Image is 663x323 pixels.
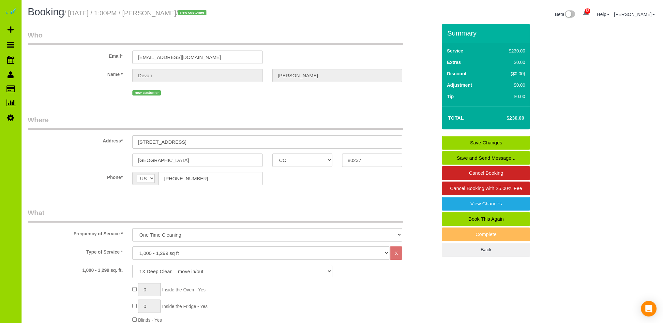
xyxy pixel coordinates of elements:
span: Booking [28,6,64,18]
a: Book This Again [442,212,530,226]
a: Cancel Booking [442,166,530,180]
a: Help [597,12,610,17]
span: 55 [585,8,590,14]
a: View Changes [442,197,530,211]
strong: Total [448,115,464,121]
span: Inside the Fridge - Yes [162,304,207,309]
input: Email* [132,51,262,64]
label: Type of Service * [23,246,128,255]
h4: $230.00 [487,115,524,121]
img: Automaid Logo [4,7,17,16]
label: Address* [23,135,128,144]
input: Phone* [158,172,262,185]
a: Save Changes [442,136,530,150]
label: Service [447,48,463,54]
span: new customer [132,90,161,95]
input: Zip Code* [342,154,402,167]
a: 55 [580,7,592,21]
input: First Name* [132,69,262,82]
div: ($0.00) [495,70,525,77]
img: New interface [564,10,575,19]
label: Phone* [23,172,128,181]
label: Discount [447,70,466,77]
span: new customer [178,10,206,15]
label: Tip [447,93,454,100]
label: 1,000 - 1,299 sq. ft. [23,265,128,273]
a: Beta [555,12,575,17]
span: / [176,9,208,17]
div: $230.00 [495,48,525,54]
input: City* [132,154,262,167]
legend: What [28,208,403,223]
span: Blinds - Yes [138,317,162,323]
div: $0.00 [495,82,525,88]
label: Email* [23,51,128,59]
label: Frequency of Service * [23,228,128,237]
div: $0.00 [495,93,525,100]
div: $0.00 [495,59,525,66]
legend: Who [28,30,403,45]
small: / [DATE] / 1:00PM / [PERSON_NAME] [64,9,208,17]
a: Back [442,243,530,257]
h3: Summary [447,29,527,37]
legend: Where [28,115,403,130]
label: Extras [447,59,461,66]
input: Last Name* [272,69,402,82]
label: Name * [23,69,128,78]
a: Save and Send Message... [442,151,530,165]
span: Cancel Booking with 25.00% Fee [450,185,522,191]
label: Adjustment [447,82,472,88]
span: Inside the Oven - Yes [162,287,205,292]
div: Open Intercom Messenger [641,301,656,316]
a: Cancel Booking with 25.00% Fee [442,182,530,195]
a: [PERSON_NAME] [614,12,655,17]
